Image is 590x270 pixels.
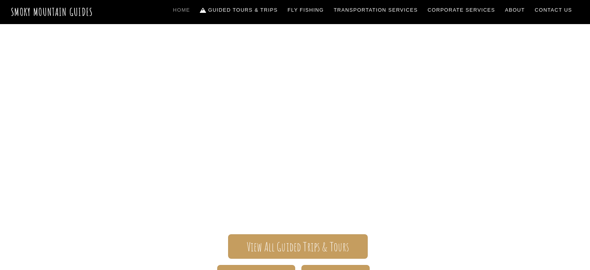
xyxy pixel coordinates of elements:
a: Transportation Services [330,2,420,18]
a: Contact Us [532,2,575,18]
a: About [502,2,528,18]
a: Smoky Mountain Guides [11,5,93,18]
span: View All Guided Trips & Tours [247,243,350,251]
span: The ONLY one-stop, full Service Guide Company for the Gatlinburg and [GEOGRAPHIC_DATA] side of th... [70,152,520,211]
a: View All Guided Trips & Tours [228,234,367,259]
a: Corporate Services [425,2,498,18]
a: Home [170,2,193,18]
span: Smoky Mountain Guides [70,113,520,152]
a: Fly Fishing [285,2,327,18]
a: Guided Tours & Trips [197,2,281,18]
